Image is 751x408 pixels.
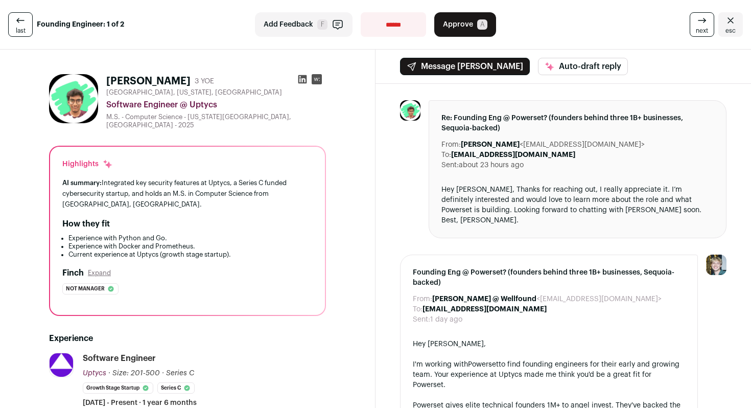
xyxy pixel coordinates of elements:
span: [DATE] - Present · 1 year 6 months [83,398,197,408]
strong: Founding Engineer: 1 of 2 [37,19,124,30]
span: Not manager [66,284,105,294]
dt: To: [413,304,423,314]
div: Integrated key security features at Uptycs, a Series C funded cybersecurity startup, and holds an... [62,177,313,210]
span: Add Feedback [264,19,313,30]
button: Expand [88,269,111,277]
a: Close [718,12,743,37]
div: 3 YOE [195,76,214,86]
dt: From: [413,294,432,304]
dd: <[EMAIL_ADDRESS][DOMAIN_NAME]> [461,140,645,150]
div: Software Engineer [83,353,156,364]
div: Highlights [62,159,113,169]
li: Experience with Docker and Prometheus. [68,242,313,251]
img: 4606359417569077d645ff4d6bcec2e2196d9554df6d4843cfee6b9898128b63.jpg [400,100,420,121]
b: [PERSON_NAME] [461,141,520,148]
span: next [696,27,708,35]
dd: about 23 hours ago [459,160,524,170]
b: [EMAIL_ADDRESS][DOMAIN_NAME] [451,151,575,158]
dd: 1 day ago [430,314,462,325]
b: [EMAIL_ADDRESS][DOMAIN_NAME] [423,306,547,313]
span: last [16,27,26,35]
button: Approve A [434,12,496,37]
a: next [690,12,714,37]
span: Re: Founding Eng @ Powerset? (founders behind three 1B+ businesses, Sequoia-backed) [441,113,714,133]
dt: Sent: [441,160,459,170]
span: Approve [443,19,473,30]
div: I'm working with to find founding engineers for their early and growing team. Your experience at ... [413,359,685,390]
span: · Size: 201-500 [108,370,160,377]
h2: Finch [62,267,84,279]
span: esc [725,27,736,35]
span: Uptycs [83,370,106,377]
img: 6494470-medium_jpg [706,255,726,275]
h1: [PERSON_NAME] [106,74,191,88]
b: [PERSON_NAME] @ Wellfound [432,296,536,303]
li: Current experience at Uptycs (growth stage startup). [68,251,313,259]
img: 4606359417569077d645ff4d6bcec2e2196d9554df6d4843cfee6b9898128b63.jpg [49,74,98,123]
dt: To: [441,150,451,160]
img: 70360a0e8c1bf0c2e0388a60d3df286e7ba55587a3dc3f1837339bdeaac380e1.png [50,353,73,377]
div: M.S. - Computer Science - [US_STATE][GEOGRAPHIC_DATA], [GEOGRAPHIC_DATA] - 2025 [106,113,326,129]
span: F [317,19,327,30]
span: Founding Eng @ Powerset? (founders behind three 1B+ businesses, Sequoia-backed) [413,267,685,288]
span: [GEOGRAPHIC_DATA], [US_STATE], [GEOGRAPHIC_DATA] [106,88,282,97]
dt: From: [441,140,461,150]
div: Software Engineer @ Uptycs [106,99,326,111]
li: Series C [157,382,195,394]
h2: Experience [49,332,326,345]
h2: How they fit [62,218,110,230]
button: Auto-draft reply [538,58,628,75]
a: last [8,12,33,37]
span: Series C [166,370,194,377]
span: AI summary: [62,179,102,186]
li: Growth Stage Startup [83,382,153,394]
a: Powerset [468,361,499,368]
dt: Sent: [413,314,430,325]
li: Experience with Python and Go. [68,234,313,242]
span: A [477,19,487,30]
span: · [162,368,164,378]
button: Message [PERSON_NAME] [400,58,530,75]
span: Hey [PERSON_NAME], [413,341,486,348]
dd: <[EMAIL_ADDRESS][DOMAIN_NAME]> [432,294,662,304]
div: Hey [PERSON_NAME], Thanks for reaching out, I really appreciate it. I’m definitely interested and... [441,185,714,225]
button: Add Feedback F [255,12,353,37]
